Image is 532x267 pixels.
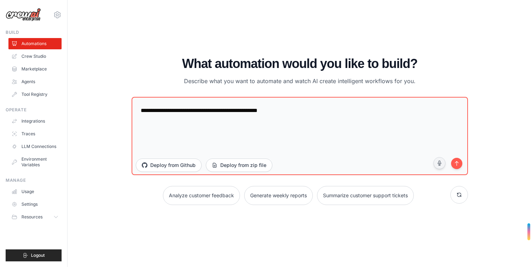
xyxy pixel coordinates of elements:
[8,76,62,87] a: Agents
[163,186,240,205] button: Analyze customer feedback
[8,128,62,139] a: Traces
[8,211,62,223] button: Resources
[6,30,62,35] div: Build
[182,76,418,86] p: Describe what you want to automate and watch AI create intelligent workflows for you.
[8,186,62,197] a: Usage
[8,51,62,62] a: Crew Studio
[21,214,43,220] span: Resources
[244,186,313,205] button: Generate weekly reports
[6,107,62,113] div: Operate
[8,38,62,49] a: Automations
[8,199,62,210] a: Settings
[8,63,62,75] a: Marketplace
[8,116,62,127] a: Integrations
[132,57,468,71] h1: What automation would you like to build?
[206,159,272,172] button: Deploy from zip file
[317,186,414,205] button: Summarize customer support tickets
[8,141,62,152] a: LLM Connections
[6,249,62,261] button: Logout
[8,154,62,170] a: Environment Variables
[6,178,62,183] div: Manage
[31,253,45,258] span: Logout
[8,89,62,100] a: Tool Registry
[6,8,41,21] img: Logo
[136,159,202,172] button: Deploy from Github
[497,233,532,267] iframe: Chat Widget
